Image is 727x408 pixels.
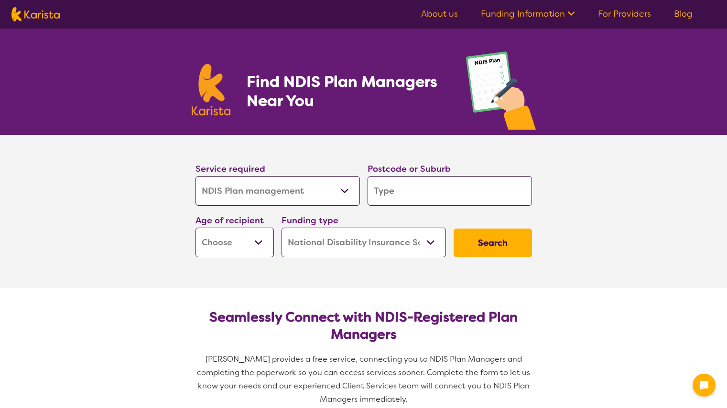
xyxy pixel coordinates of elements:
label: Postcode or Suburb [368,163,451,175]
a: About us [421,8,458,20]
button: Search [454,229,532,257]
input: Type [368,176,532,206]
h2: Seamlessly Connect with NDIS-Registered Plan Managers [203,309,524,343]
img: plan-management [466,52,536,135]
img: Karista logo [192,64,231,115]
a: For Providers [598,8,651,20]
img: Karista logo [11,7,60,21]
span: [PERSON_NAME] provides a free service, connecting you to NDIS Plan Managers and completing the pa... [197,354,532,404]
label: Service required [195,163,265,175]
a: Funding Information [481,8,575,20]
label: Age of recipient [195,215,264,226]
label: Funding type [282,215,338,226]
a: Blog [674,8,693,20]
h1: Find NDIS Plan Managers Near You [247,72,446,110]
